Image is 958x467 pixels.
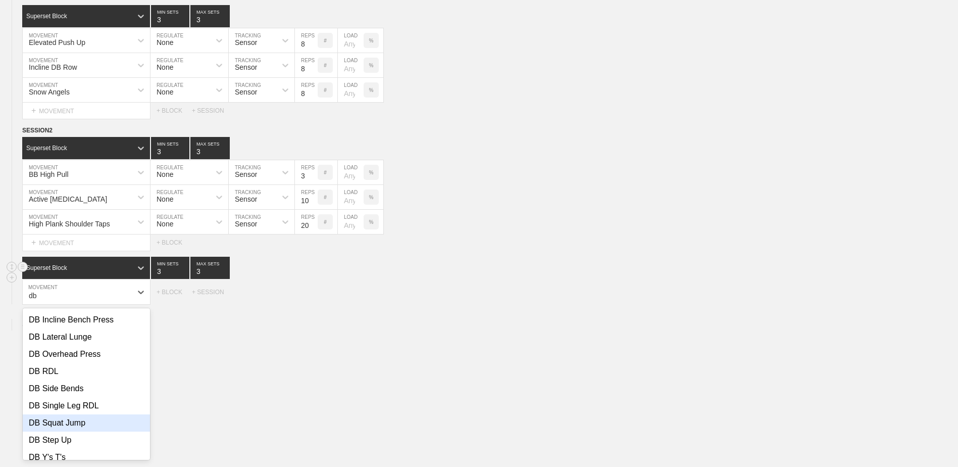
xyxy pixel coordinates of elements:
p: # [324,219,327,225]
iframe: Chat Widget [907,418,958,467]
div: DB Overhead Press [23,346,150,363]
div: Sensor [235,170,257,178]
div: + BLOCK [157,107,192,114]
div: Sensor [235,220,257,228]
input: Any [338,160,364,184]
input: Any [338,78,364,102]
div: None [157,63,173,71]
input: Any [338,185,364,209]
span: + [31,106,36,115]
input: Any [338,210,364,234]
p: # [324,195,327,200]
div: Sensor [235,195,257,203]
div: Snow Angels [29,88,70,96]
div: Elevated Push Up [29,38,85,46]
span: + [31,238,36,247]
div: DB Squat Jump [23,414,150,432]
div: Sensor [235,38,257,46]
div: + BLOCK [157,239,192,246]
div: None [157,195,173,203]
p: % [369,170,374,175]
div: + BLOCK [157,289,192,296]
p: # [324,170,327,175]
div: Superset Block [26,13,67,20]
div: DB RDL [23,363,150,380]
div: High Plank Shoulder Taps [29,220,110,228]
div: None [157,88,173,96]
div: DB Step Up [23,432,150,449]
input: Any [338,28,364,53]
div: Sensor [235,63,257,71]
div: DB Y's T's [23,449,150,466]
div: DB Incline Bench Press [23,311,150,329]
p: % [369,195,374,200]
div: None [157,220,173,228]
div: Incline DB Row [29,63,77,71]
div: Superset Block [26,145,67,152]
p: # [324,87,327,93]
input: None [190,257,230,279]
div: WEEK 5 [22,319,70,331]
div: BB High Pull [29,170,69,178]
p: # [324,63,327,68]
div: Superset Block [26,264,67,271]
div: MOVEMENT [22,235,150,251]
div: DB Lateral Lunge [23,329,150,346]
p: % [369,87,374,93]
div: MOVEMENT [22,103,150,119]
p: % [369,38,374,43]
input: None [190,5,230,27]
div: DB Side Bends [23,380,150,397]
div: + SESSION [192,107,232,114]
div: None [157,38,173,46]
div: None [157,170,173,178]
div: Sensor [235,88,257,96]
div: + SESSION [192,289,232,296]
div: Active [MEDICAL_DATA] [29,195,107,203]
p: % [369,219,374,225]
p: % [369,63,374,68]
span: SESSION 2 [22,127,53,134]
input: None [190,137,230,159]
input: Any [338,53,364,77]
div: DB Single Leg RDL [23,397,150,414]
p: # [324,38,327,43]
span: + [22,321,27,330]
